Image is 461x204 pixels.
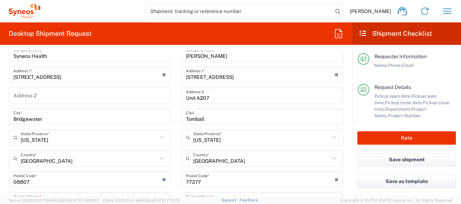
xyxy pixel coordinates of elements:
span: Pickup close date, [385,100,423,105]
span: Email [402,63,414,68]
span: Client: 2025.20.0-e640dba [103,198,180,203]
input: Shipment, tracking or reference number [145,4,333,18]
span: Pickup open date, [374,93,411,99]
span: Name, [374,63,388,68]
button: Save shipment [357,153,456,166]
span: Requester Information [374,54,427,59]
span: [DATE] 09:51:07 [70,198,99,203]
span: Request Details [374,84,411,90]
span: Project Number [388,113,421,118]
button: Rate [357,131,456,145]
a: Support [221,198,240,202]
h2: Desktop Shipment Request [9,29,92,38]
h2: Shipment Checklist [359,29,432,38]
span: Copyright © [DATE]-[DATE] Agistix Inc., All Rights Reserved [341,197,452,204]
span: Server: 2025.20.0-734e5bc92d9 [9,198,99,203]
a: Feedback [240,198,258,202]
button: Save as template [357,175,456,188]
span: Phone, [388,63,402,68]
span: [DATE] 17:21:12 [153,198,180,203]
span: Department, [385,106,411,112]
span: [PERSON_NAME] [350,8,391,14]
